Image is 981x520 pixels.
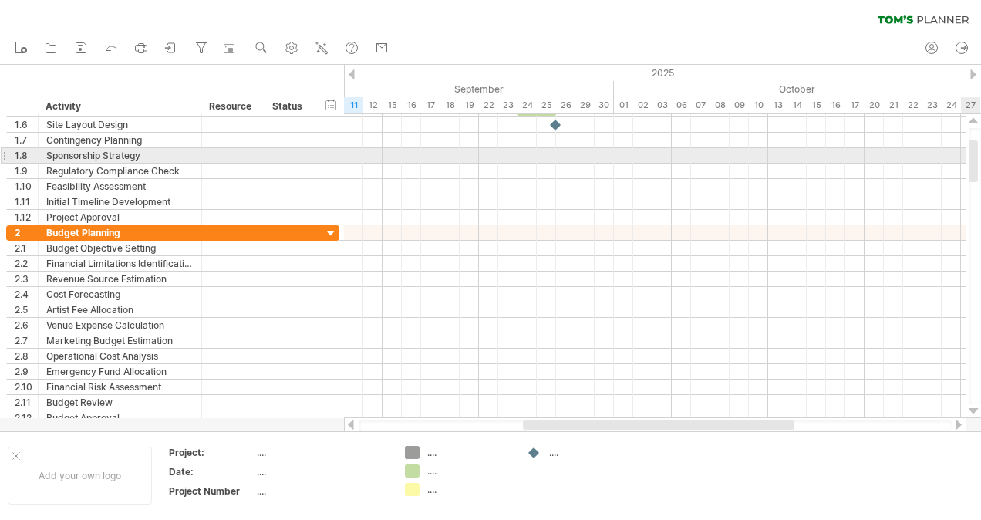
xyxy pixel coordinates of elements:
[614,97,633,113] div: Wednesday, 1 October 2025
[15,256,38,271] div: 2.2
[257,446,386,459] div: ....
[498,97,517,113] div: Tuesday, 23 September 2025
[787,97,807,113] div: Tuesday, 14 October 2025
[46,210,194,225] div: Project Approval
[15,194,38,209] div: 1.11
[190,81,614,97] div: September 2025
[15,318,38,333] div: 2.6
[46,241,194,255] div: Budget Objective Setting
[15,364,38,379] div: 2.9
[46,318,194,333] div: Venue Expense Calculation
[556,97,575,113] div: Friday, 26 September 2025
[961,97,980,113] div: Monday, 27 October 2025
[15,410,38,425] div: 2.12
[427,483,511,496] div: ....
[460,97,479,113] div: Friday, 19 September 2025
[672,97,691,113] div: Monday, 6 October 2025
[633,97,652,113] div: Thursday, 2 October 2025
[15,241,38,255] div: 2.1
[15,179,38,194] div: 1.10
[46,99,193,114] div: Activity
[15,349,38,363] div: 2.8
[169,465,254,478] div: Date:
[169,485,254,498] div: Project Number
[15,117,38,132] div: 1.6
[549,446,633,459] div: ....
[826,97,845,113] div: Thursday, 16 October 2025
[427,464,511,478] div: ....
[15,225,38,240] div: 2
[427,446,511,459] div: ....
[884,97,903,113] div: Tuesday, 21 October 2025
[46,225,194,240] div: Budget Planning
[421,97,440,113] div: Wednesday, 17 September 2025
[691,97,710,113] div: Tuesday, 7 October 2025
[15,210,38,225] div: 1.12
[730,97,749,113] div: Thursday, 9 October 2025
[46,272,194,286] div: Revenue Source Estimation
[169,446,254,459] div: Project:
[845,97,865,113] div: Friday, 17 October 2025
[257,465,386,478] div: ....
[46,364,194,379] div: Emergency Fund Allocation
[46,164,194,178] div: Regulatory Compliance Check
[46,349,194,363] div: Operational Cost Analysis
[768,97,787,113] div: Monday, 13 October 2025
[15,164,38,178] div: 1.9
[15,287,38,302] div: 2.4
[8,447,152,505] div: Add your own logo
[46,194,194,209] div: Initial Timeline Development
[46,148,194,163] div: Sponsorship Strategy
[749,97,768,113] div: Friday, 10 October 2025
[575,97,595,113] div: Monday, 29 September 2025
[807,97,826,113] div: Wednesday, 15 October 2025
[46,302,194,317] div: Artist Fee Allocation
[15,133,38,147] div: 1.7
[652,97,672,113] div: Friday, 3 October 2025
[402,97,421,113] div: Tuesday, 16 September 2025
[517,97,537,113] div: Wednesday, 24 September 2025
[15,380,38,394] div: 2.10
[595,97,614,113] div: Tuesday, 30 September 2025
[46,395,194,410] div: Budget Review
[710,97,730,113] div: Wednesday, 8 October 2025
[46,117,194,132] div: Site Layout Design
[942,97,961,113] div: Friday, 24 October 2025
[46,133,194,147] div: Contingency Planning
[46,333,194,348] div: Marketing Budget Estimation
[537,97,556,113] div: Thursday, 25 September 2025
[15,302,38,317] div: 2.5
[479,97,498,113] div: Monday, 22 September 2025
[922,97,942,113] div: Thursday, 23 October 2025
[15,395,38,410] div: 2.11
[46,179,194,194] div: Feasibility Assessment
[15,272,38,286] div: 2.3
[46,287,194,302] div: Cost Forecasting
[209,99,256,114] div: Resource
[46,410,194,425] div: Budget Approval
[865,97,884,113] div: Monday, 20 October 2025
[15,333,38,348] div: 2.7
[383,97,402,113] div: Monday, 15 September 2025
[903,97,922,113] div: Wednesday, 22 October 2025
[15,148,38,163] div: 1.8
[363,97,383,113] div: Friday, 12 September 2025
[46,380,194,394] div: Financial Risk Assessment
[257,485,386,498] div: ....
[344,97,363,113] div: Thursday, 11 September 2025
[440,97,460,113] div: Thursday, 18 September 2025
[272,99,306,114] div: Status
[46,256,194,271] div: Financial Limitations Identification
